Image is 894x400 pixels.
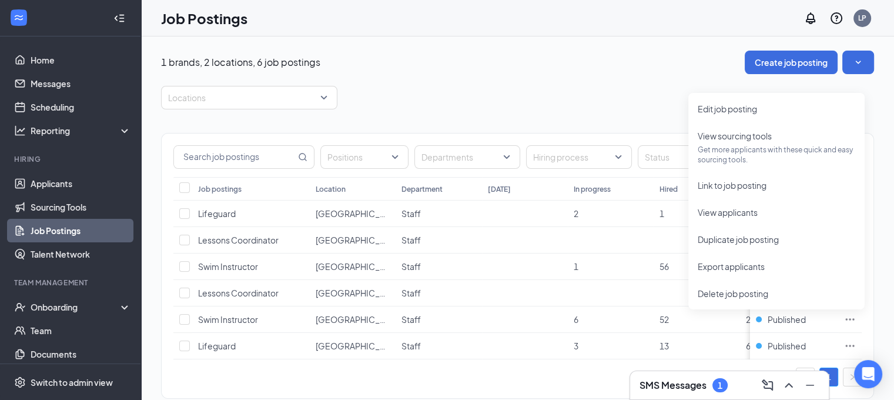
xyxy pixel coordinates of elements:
[482,177,568,201] th: [DATE]
[568,177,654,201] th: In progress
[803,378,817,392] svg: Minimize
[574,208,578,219] span: 2
[820,368,838,386] a: 1
[574,261,578,272] span: 1
[14,301,26,313] svg: UserCheck
[396,333,481,359] td: Staff
[298,152,307,162] svg: MagnifyingGlass
[198,261,258,272] span: Swim Instructor
[401,261,421,272] span: Staff
[401,184,443,194] div: Department
[768,340,806,352] span: Published
[829,11,843,25] svg: QuestionInfo
[161,8,247,28] h1: Job Postings
[198,184,242,194] div: Job postings
[718,381,722,391] div: 1
[698,288,768,299] span: Delete job posting
[768,314,806,325] span: Published
[31,319,131,342] a: Team
[746,314,760,325] span: 227
[31,219,131,242] a: Job Postings
[761,378,775,392] svg: ComposeMessage
[779,376,798,395] button: ChevronUp
[310,333,396,359] td: Nashville West
[31,125,132,136] div: Reporting
[698,104,757,114] span: Edit job posting
[396,254,481,280] td: Staff
[801,376,819,395] button: Minimize
[401,208,421,219] span: Staff
[401,235,421,245] span: Staff
[14,376,26,388] svg: Settings
[844,314,856,325] svg: Ellipses
[659,341,669,351] span: 13
[174,146,296,168] input: Search job postings
[698,131,772,141] span: View sourcing tools
[198,208,236,219] span: Lifeguard
[574,341,578,351] span: 3
[316,341,401,351] span: [GEOGRAPHIC_DATA]
[796,368,815,386] button: left
[698,261,765,272] span: Export applicants
[745,51,838,74] button: Create job posting
[401,314,421,325] span: Staff
[14,154,129,164] div: Hiring
[698,145,855,165] p: Get more applicants with these quick and easy sourcing tools.
[654,177,739,201] th: Hired
[316,208,401,219] span: [GEOGRAPHIC_DATA]
[310,201,396,227] td: Cool Springs
[31,301,121,313] div: Onboarding
[13,12,25,24] svg: WorkstreamLogo
[310,306,396,333] td: Nashville West
[401,288,421,298] span: Staff
[316,184,346,194] div: Location
[198,341,236,351] span: Lifeguard
[659,208,664,219] span: 1
[796,368,815,386] li: Previous Page
[758,376,777,395] button: ComposeMessage
[31,376,113,388] div: Switch to admin view
[31,342,131,366] a: Documents
[396,280,481,306] td: Staff
[396,306,481,333] td: Staff
[782,378,796,392] svg: ChevronUp
[198,235,279,245] span: Lessons Coordinator
[31,48,131,72] a: Home
[746,341,755,351] span: 66
[844,340,856,352] svg: Ellipses
[14,125,26,136] svg: Analysis
[31,95,131,119] a: Scheduling
[401,341,421,351] span: Staff
[698,234,779,245] span: Duplicate job posting
[161,56,320,69] p: 1 brands, 2 locations, 6 job postings
[659,261,669,272] span: 56
[698,207,758,218] span: View applicants
[698,180,766,191] span: Link to job posting
[310,254,396,280] td: Cool Springs
[396,201,481,227] td: Staff
[31,242,131,266] a: Talent Network
[849,374,856,381] span: right
[316,314,401,325] span: [GEOGRAPHIC_DATA]
[854,360,882,388] div: Open Intercom Messenger
[31,195,131,219] a: Sourcing Tools
[198,314,258,325] span: Swim Instructor
[31,172,131,195] a: Applicants
[310,227,396,254] td: Cool Springs
[639,379,707,392] h3: SMS Messages
[316,235,401,245] span: [GEOGRAPHIC_DATA]
[316,261,401,272] span: [GEOGRAPHIC_DATA]
[842,51,874,74] button: SmallChevronDown
[396,227,481,254] td: Staff
[803,11,818,25] svg: Notifications
[819,368,838,386] li: 1
[310,280,396,306] td: Nashville West
[659,314,669,325] span: 52
[14,278,129,288] div: Team Management
[843,368,862,386] li: Next Page
[198,288,279,298] span: Lessons Coordinator
[852,56,864,68] svg: SmallChevronDown
[858,13,866,23] div: LP
[113,12,125,24] svg: Collapse
[843,368,862,386] button: right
